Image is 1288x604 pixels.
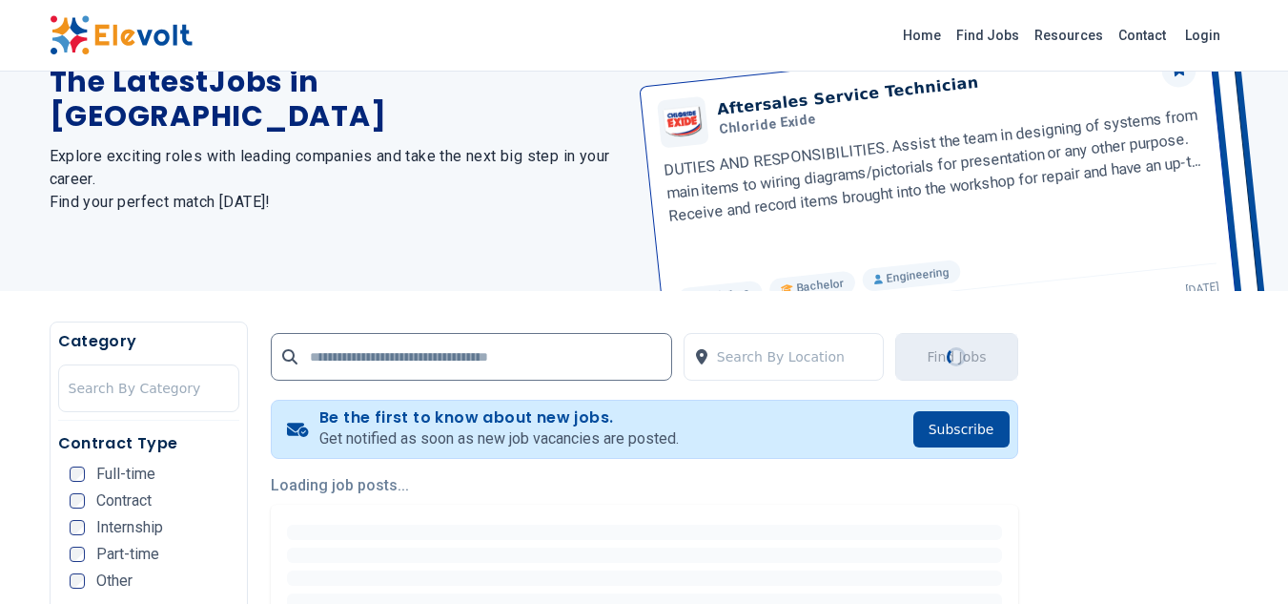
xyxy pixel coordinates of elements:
[70,520,85,535] input: Internship
[895,20,949,51] a: Home
[58,432,239,455] h5: Contract Type
[70,547,85,562] input: Part-time
[70,493,85,509] input: Contract
[96,467,155,482] span: Full-time
[319,408,679,427] h4: Be the first to know about new jobs.
[96,573,133,589] span: Other
[913,411,1010,448] button: Subscribe
[895,333,1017,381] button: Find JobsLoading...
[271,474,1018,497] p: Loading job posts...
[96,520,163,535] span: Internship
[1193,512,1288,604] iframe: Chat Widget
[58,330,239,353] h5: Category
[70,573,85,589] input: Other
[50,15,193,55] img: Elevolt
[96,547,159,562] span: Part-time
[70,467,85,482] input: Full-time
[1027,20,1111,51] a: Resources
[947,346,968,367] div: Loading...
[319,427,679,450] p: Get notified as soon as new job vacancies are posted.
[96,493,152,509] span: Contract
[949,20,1027,51] a: Find Jobs
[1174,16,1232,54] a: Login
[50,145,622,214] h2: Explore exciting roles with leading companies and take the next big step in your career. Find you...
[50,65,622,134] h1: The Latest Jobs in [GEOGRAPHIC_DATA]
[1111,20,1174,51] a: Contact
